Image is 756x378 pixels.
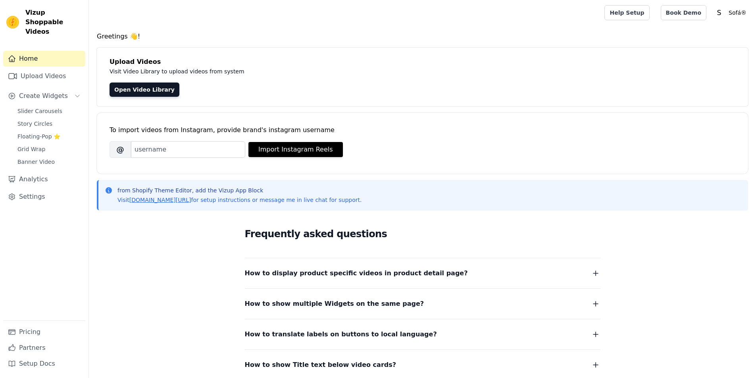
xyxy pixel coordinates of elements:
[717,9,721,17] text: S
[245,329,600,340] button: How to translate labels on buttons to local language?
[661,5,706,20] a: Book Demo
[117,186,362,194] p: from Shopify Theme Editor, add the Vizup App Block
[604,5,649,20] a: Help Setup
[3,356,85,372] a: Setup Docs
[13,106,85,117] a: Slider Carousels
[25,8,82,36] span: Vizup Shoppable Videos
[3,68,85,84] a: Upload Videos
[131,141,245,158] input: username
[13,156,85,167] a: Banner Video
[13,144,85,155] a: Grid Wrap
[245,268,600,279] button: How to display product specific videos in product detail page?
[3,340,85,356] a: Partners
[110,83,179,97] a: Open Video Library
[245,298,424,309] span: How to show multiple Widgets on the same page?
[97,32,748,41] h4: Greetings 👋!
[248,142,343,157] button: Import Instagram Reels
[117,196,362,204] p: Visit for setup instructions or message me in live chat for support.
[3,324,85,340] a: Pricing
[3,51,85,67] a: Home
[3,189,85,205] a: Settings
[110,125,735,135] div: To import videos from Instagram, provide brand's instagram username
[6,16,19,29] img: Vizup
[19,91,68,101] span: Create Widgets
[245,226,600,242] h2: Frequently asked questions
[245,298,600,309] button: How to show multiple Widgets on the same page?
[245,329,437,340] span: How to translate labels on buttons to local language?
[17,120,52,128] span: Story Circles
[17,158,55,166] span: Banner Video
[110,67,465,76] p: Visit Video Library to upload videos from system
[245,268,468,279] span: How to display product specific videos in product detail page?
[3,88,85,104] button: Create Widgets
[17,145,45,153] span: Grid Wrap
[129,197,191,203] a: [DOMAIN_NAME][URL]
[110,57,735,67] h4: Upload Videos
[17,132,60,140] span: Floating-Pop ⭐
[725,6,750,20] p: Sofá®
[3,171,85,187] a: Analytics
[110,141,131,158] span: @
[245,359,600,370] button: How to show Title text below video cards?
[13,131,85,142] a: Floating-Pop ⭐
[13,118,85,129] a: Story Circles
[245,359,396,370] span: How to show Title text below video cards?
[17,107,62,115] span: Slider Carousels
[713,6,750,20] button: S Sofá®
